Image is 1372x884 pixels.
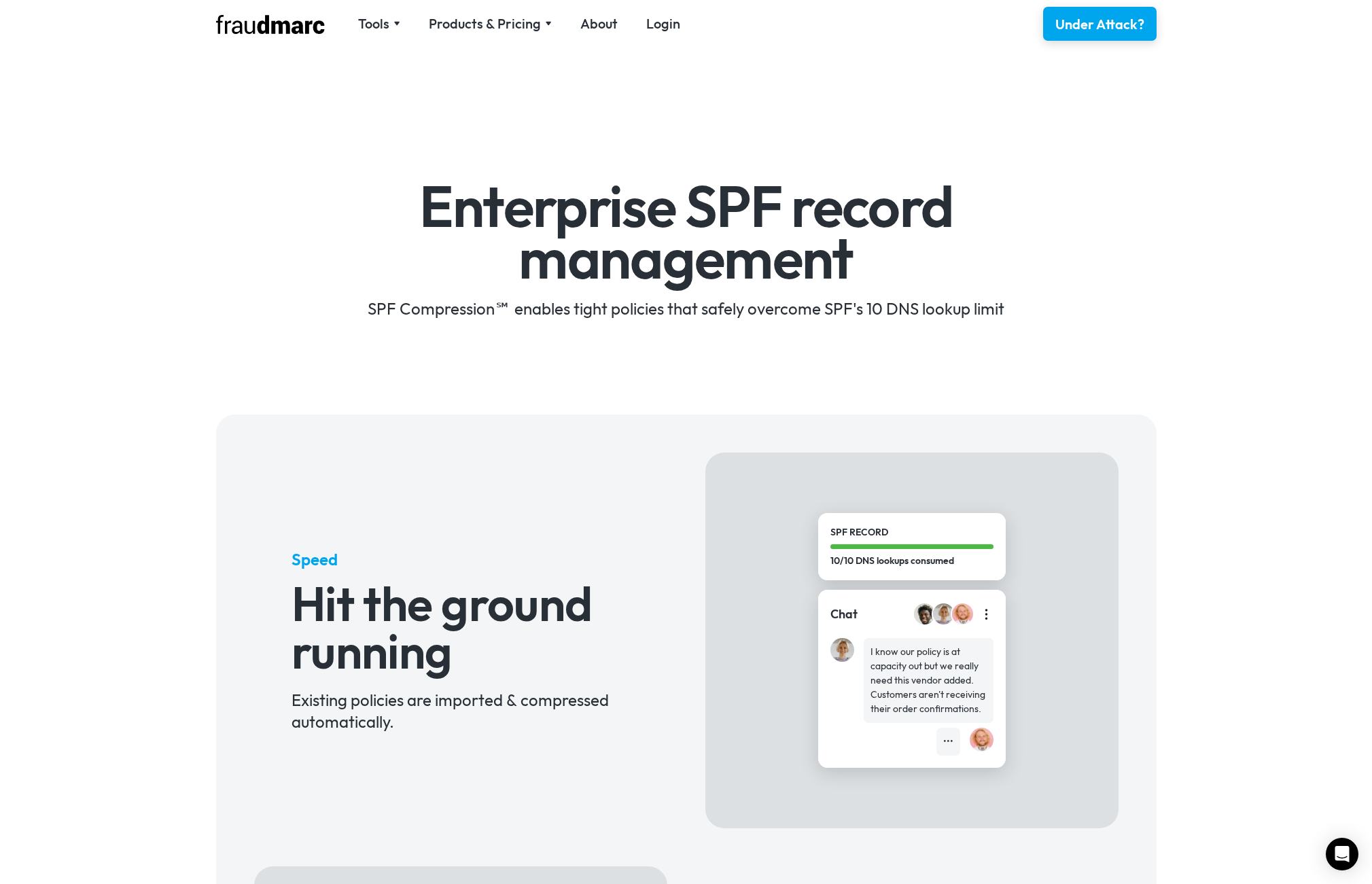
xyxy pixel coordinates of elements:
[646,14,680,33] a: Login
[292,580,629,675] h3: Hit the ground running
[358,14,400,33] div: Tools
[830,525,993,540] div: SPF Record
[830,554,954,567] strong: 10/10 DNS lookups consumed
[429,14,552,33] div: Products & Pricing
[292,689,629,732] div: Existing policies are imported & compressed automatically.
[429,14,541,33] div: Products & Pricing
[830,605,858,623] div: Chat
[292,181,1080,283] h1: Enterprise SPF record management
[358,14,389,33] div: Tools
[1055,15,1144,34] div: Under Attack?
[943,735,953,749] div: •••
[870,645,987,716] div: I know our policy is at capacity out but we really need this vendor added. Customers aren't recei...
[1326,838,1358,870] div: Open Intercom Messenger
[292,548,629,570] h5: Speed
[1043,7,1157,41] a: Under Attack?
[292,298,1080,319] div: SPF Compression℠ enables tight policies that safely overcome SPF's 10 DNS lookup limit
[580,14,618,33] a: About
